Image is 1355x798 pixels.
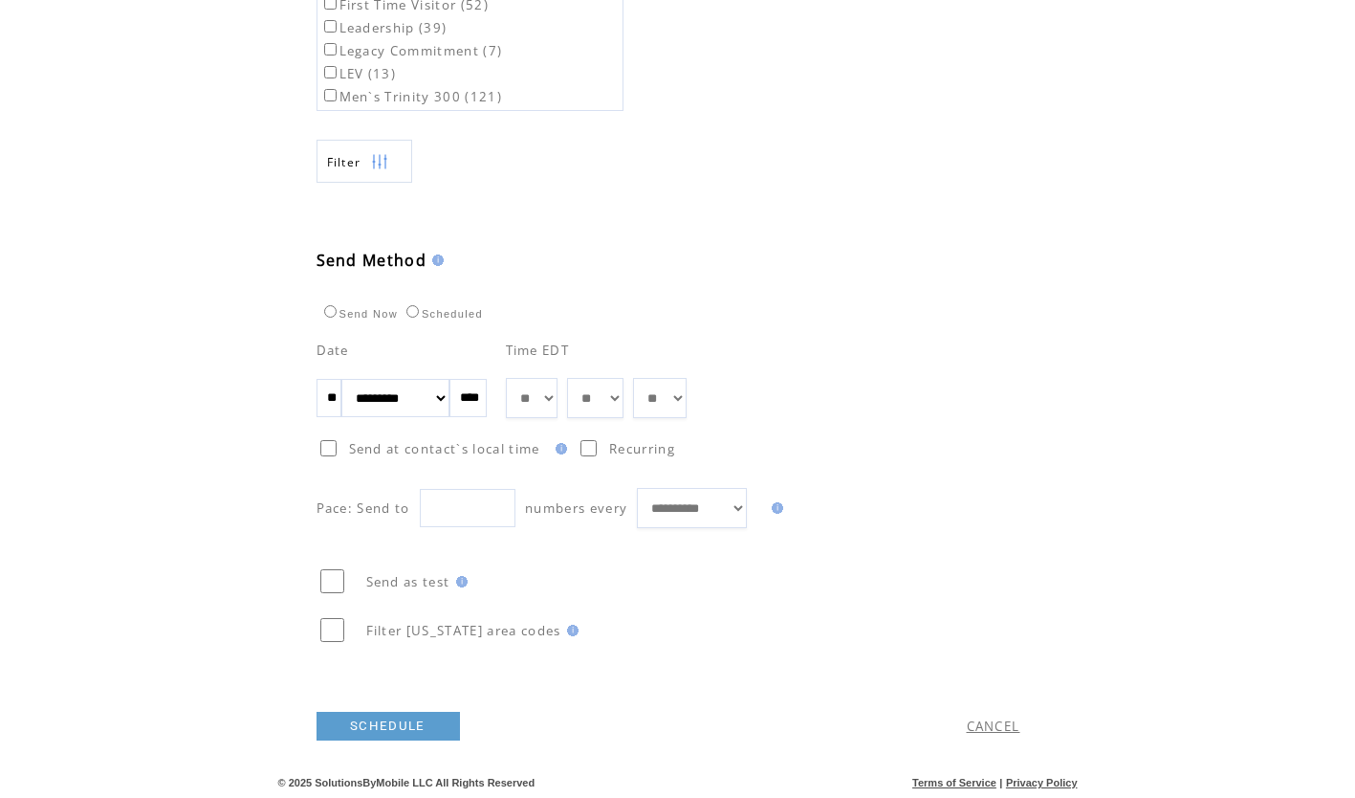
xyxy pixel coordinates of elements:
label: Leadership (39) [320,19,448,36]
span: numbers every [525,499,627,517]
label: Send Now [319,308,398,320]
input: LEV (13) [324,66,337,78]
img: filters.png [371,141,388,184]
input: Men`s Trinity 300 (121) [324,89,337,101]
label: Scheduled [402,308,483,320]
img: help.gif [766,502,783,514]
img: help.gif [426,255,444,266]
label: LEV (13) [320,65,397,82]
a: SCHEDULE [317,712,460,741]
span: Recurring [609,440,675,457]
input: Legacy Commitment (7) [324,43,337,55]
input: Leadership (39) [324,20,337,33]
span: Filter [US_STATE] area codes [366,622,561,639]
span: Date [317,342,349,359]
a: Privacy Policy [1006,777,1078,788]
span: Time EDT [506,342,570,359]
span: © 2025 SolutionsByMobile LLC All Rights Reserved [278,777,535,788]
span: Send as test [366,573,450,590]
span: | [999,777,1002,788]
input: Send Now [324,305,337,318]
span: Show filters [327,154,361,170]
a: Filter [317,140,412,183]
img: help.gif [561,625,579,636]
label: Legacy Commitment (7) [320,42,503,59]
img: help.gif [550,443,567,454]
img: help.gif [450,576,468,587]
a: Terms of Service [912,777,996,788]
a: CANCEL [967,718,1020,735]
input: Scheduled [406,305,419,318]
span: Send Method [317,250,427,271]
span: Pace: Send to [317,499,410,517]
span: Send at contact`s local time [349,440,540,457]
label: Men`s Trinity 300 (121) [320,88,503,105]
